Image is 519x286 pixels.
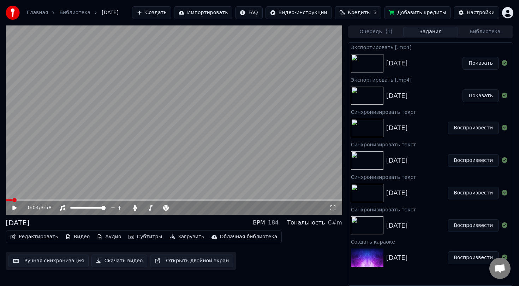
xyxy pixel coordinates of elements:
[403,27,458,37] button: Задания
[386,123,408,133] div: [DATE]
[374,9,377,16] span: 3
[386,221,408,230] div: [DATE]
[454,6,499,19] button: Настройки
[59,9,90,16] a: Библиотека
[348,205,513,214] div: Синхронизировать текст
[348,9,371,16] span: Кредиты
[174,6,233,19] button: Импортировать
[150,255,233,267] button: Открыть двойной экран
[386,188,408,198] div: [DATE]
[132,6,171,19] button: Создать
[235,6,262,19] button: FAQ
[62,232,93,242] button: Видео
[448,154,499,167] button: Воспроизвести
[448,187,499,199] button: Воспроизвести
[167,232,207,242] button: Загрузить
[348,140,513,148] div: Синхронизировать текст
[348,173,513,181] div: Синхронизировать текст
[349,27,403,37] button: Очередь
[335,6,381,19] button: Кредиты3
[384,6,451,19] button: Добавить кредиты
[448,219,499,232] button: Воспроизвести
[348,43,513,51] div: Экспортировать [.mp4]
[386,156,408,165] div: [DATE]
[268,218,279,227] div: 184
[27,9,48,16] a: Главная
[7,232,61,242] button: Редактировать
[386,58,408,68] div: [DATE]
[8,255,89,267] button: Ручная синхронизация
[91,255,148,267] button: Скачать видео
[102,9,118,16] span: [DATE]
[28,204,39,211] span: 0:04
[6,218,30,228] div: [DATE]
[448,122,499,134] button: Воспроизвести
[126,232,165,242] button: Субтитры
[94,232,124,242] button: Аудио
[266,6,332,19] button: Видео-инструкции
[463,89,499,102] button: Показать
[348,107,513,116] div: Синхронизировать текст
[348,237,513,246] div: Создать караоке
[253,218,265,227] div: BPM
[467,9,495,16] div: Настройки
[41,204,52,211] span: 3:58
[458,27,512,37] button: Библиотека
[448,251,499,264] button: Воспроизвести
[386,253,408,263] div: [DATE]
[348,75,513,84] div: Экспортировать [.mp4]
[386,28,393,35] span: ( 1 )
[386,91,408,101] div: [DATE]
[28,204,45,211] div: /
[328,218,342,227] div: C#m
[27,9,119,16] nav: breadcrumb
[489,258,511,279] a: Открытый чат
[6,6,20,20] img: youka
[463,57,499,70] button: Показать
[220,233,278,240] div: Облачная библиотека
[287,218,325,227] div: Тональность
